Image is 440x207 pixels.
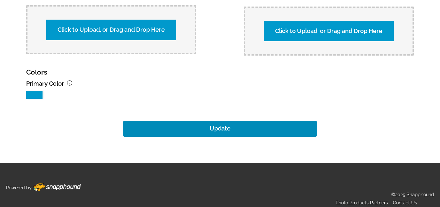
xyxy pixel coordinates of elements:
p: ©2025 Snapphound [391,191,434,199]
img: Footer [33,183,81,191]
h3: Colors [26,66,47,78]
p: Powered by [6,184,32,192]
button: Update [123,121,317,137]
tspan: ? [69,81,71,85]
label: Click to Upload, or Drag and Drop Here [46,20,176,40]
label: Click to Upload, or Drag and Drop Here [264,21,394,41]
b: Primary Color [26,80,64,87]
a: Photo Products Partners [336,200,388,205]
a: Contact Us [393,200,417,205]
